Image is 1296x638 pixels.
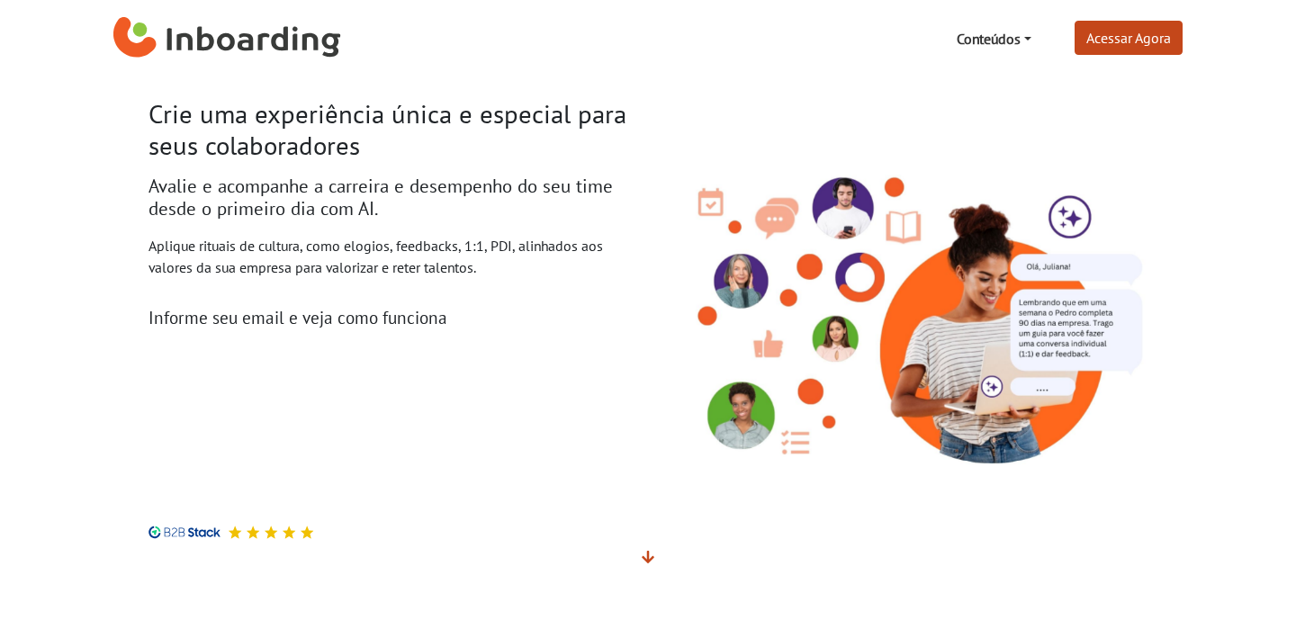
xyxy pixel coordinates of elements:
a: Conteúdos [949,21,1039,57]
img: Avaliação 5 estrelas no B2B Stack [264,526,278,539]
a: Acessar Agora [1075,21,1183,55]
p: Aplique rituais de cultura, como elogios, feedbacks, 1:1, PDI, alinhados aos valores da sua empre... [148,235,634,278]
img: Inboarding - Rutuais de Cultura com Inteligência Ariticial. Feedback, conversas 1:1, PDI. [661,145,1147,472]
img: Avaliação 5 estrelas no B2B Stack [228,526,242,539]
div: Avaliação 5 estrelas no B2B Stack [220,526,314,539]
img: Avaliação 5 estrelas no B2B Stack [246,526,260,539]
h2: Avalie e acompanhe a carreira e desempenho do seu time desde o primeiro dia com AI. [148,175,634,220]
a: Inboarding Home Page [113,7,341,70]
img: Avaliação 5 estrelas no B2B Stack [300,526,314,539]
img: Avaliação 5 estrelas no B2B Stack [282,526,296,539]
h1: Crie uma experiência única e especial para seus colaboradores [148,99,634,161]
h3: Informe seu email e veja como funciona [148,307,634,328]
span: Veja mais detalhes abaixo [642,548,654,566]
img: Inboarding Home [113,12,341,66]
img: B2B Stack logo [148,526,220,539]
iframe: Form 0 [148,335,591,504]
